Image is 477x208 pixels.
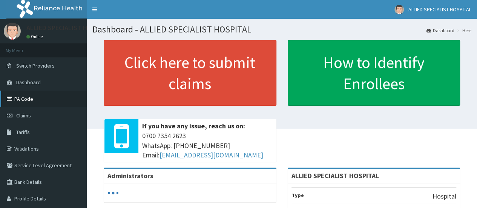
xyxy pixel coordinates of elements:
img: User Image [394,5,404,14]
span: 0700 7354 2623 WhatsApp: [PHONE_NUMBER] Email: [142,131,273,160]
span: Claims [16,112,31,119]
img: User Image [4,23,21,40]
svg: audio-loading [107,187,119,199]
strong: ALLIED SPECIALIST HOSPITAL [291,171,379,180]
span: Switch Providers [16,62,55,69]
p: ALLIED SPECIALIST HOSPITAL [26,25,112,31]
h1: Dashboard - ALLIED SPECIALIST HOSPITAL [92,25,471,34]
span: Dashboard [16,79,41,86]
a: How to Identify Enrollees [288,40,460,106]
a: [EMAIL_ADDRESS][DOMAIN_NAME] [160,151,263,159]
b: Administrators [107,171,153,180]
a: Click here to submit claims [104,40,276,106]
span: ALLIED SPECIALIST HOSPITAL [408,6,471,13]
a: Online [26,34,44,39]
b: Type [291,192,304,199]
a: Dashboard [426,27,454,34]
b: If you have any issue, reach us on: [142,122,245,130]
li: Here [455,27,471,34]
p: Hospital [433,191,456,201]
span: Tariffs [16,129,30,136]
